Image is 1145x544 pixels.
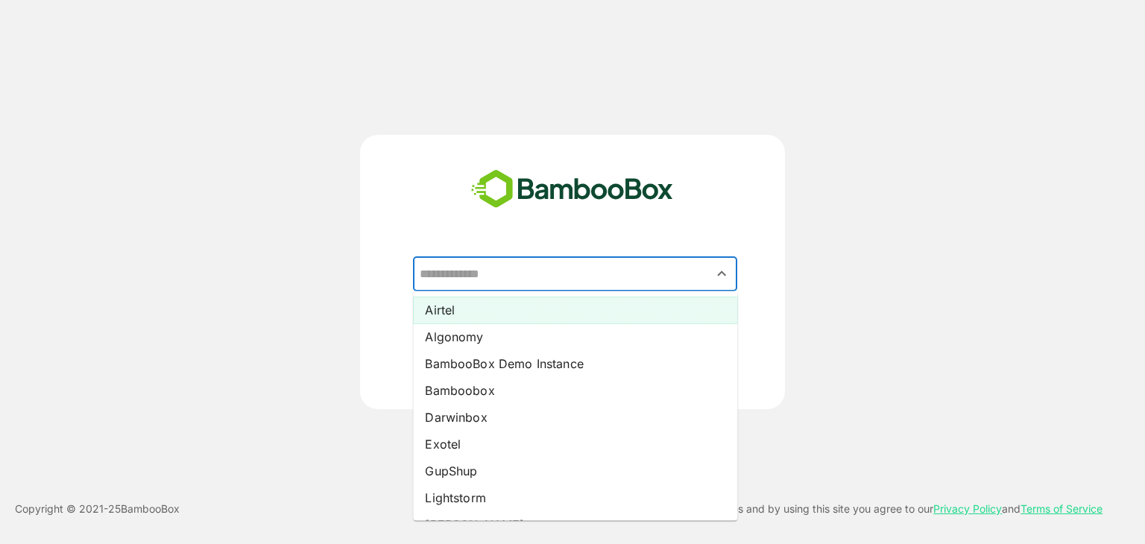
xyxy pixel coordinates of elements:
a: Privacy Policy [933,502,1002,515]
li: Lightstorm [413,484,737,511]
li: [PERSON_NAME] [413,511,737,538]
li: Algonomy [413,323,737,350]
li: Bamboobox [413,377,737,404]
img: bamboobox [463,165,681,214]
a: Terms of Service [1021,502,1103,515]
p: This site uses cookies and by using this site you agree to our and [637,500,1103,518]
li: Airtel [413,297,737,323]
button: Close [712,264,732,284]
li: Exotel [413,431,737,458]
p: Copyright © 2021- 25 BambooBox [15,500,180,518]
li: GupShup [413,458,737,484]
li: BambooBox Demo Instance [413,350,737,377]
li: Darwinbox [413,404,737,431]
